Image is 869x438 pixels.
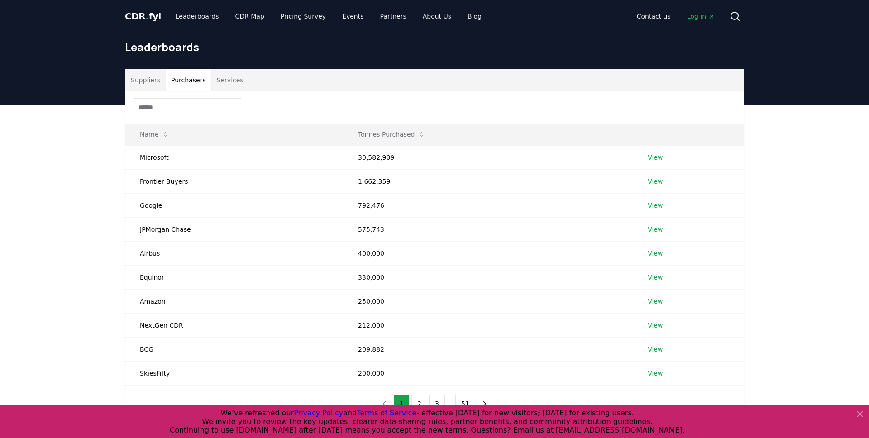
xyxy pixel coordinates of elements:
[344,169,633,193] td: 1,662,359
[648,201,663,210] a: View
[125,69,166,91] button: Suppliers
[373,8,414,24] a: Partners
[477,395,492,413] button: next page
[344,313,633,337] td: 212,000
[344,217,633,241] td: 575,743
[680,8,722,24] a: Log in
[125,40,744,54] h1: Leaderboards
[455,395,475,413] button: 51
[687,12,715,21] span: Log in
[125,145,344,169] td: Microsoft
[125,193,344,217] td: Google
[344,361,633,385] td: 200,000
[648,297,663,306] a: View
[394,395,410,413] button: 1
[648,225,663,234] a: View
[429,395,445,413] button: 3
[344,265,633,289] td: 330,000
[125,217,344,241] td: JPMorgan Chase
[133,125,177,143] button: Name
[125,11,161,22] span: CDR fyi
[335,8,371,24] a: Events
[166,69,211,91] button: Purchasers
[648,321,663,330] a: View
[125,289,344,313] td: Amazon
[125,241,344,265] td: Airbus
[125,337,344,361] td: BCG
[460,8,489,24] a: Blog
[146,11,149,22] span: .
[648,177,663,186] a: View
[125,361,344,385] td: SkiesFifty
[344,289,633,313] td: 250,000
[630,8,678,24] a: Contact us
[168,8,226,24] a: Leaderboards
[228,8,272,24] a: CDR Map
[648,273,663,282] a: View
[344,193,633,217] td: 792,476
[351,125,433,143] button: Tonnes Purchased
[273,8,333,24] a: Pricing Survey
[648,369,663,378] a: View
[125,265,344,289] td: Equinor
[447,398,454,409] li: ...
[125,10,161,23] a: CDR.fyi
[125,313,344,337] td: NextGen CDR
[415,8,458,24] a: About Us
[648,345,663,354] a: View
[630,8,722,24] nav: Main
[411,395,427,413] button: 2
[125,169,344,193] td: Frontier Buyers
[168,8,489,24] nav: Main
[344,145,633,169] td: 30,582,909
[344,337,633,361] td: 209,882
[211,69,249,91] button: Services
[344,241,633,265] td: 400,000
[648,153,663,162] a: View
[648,249,663,258] a: View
